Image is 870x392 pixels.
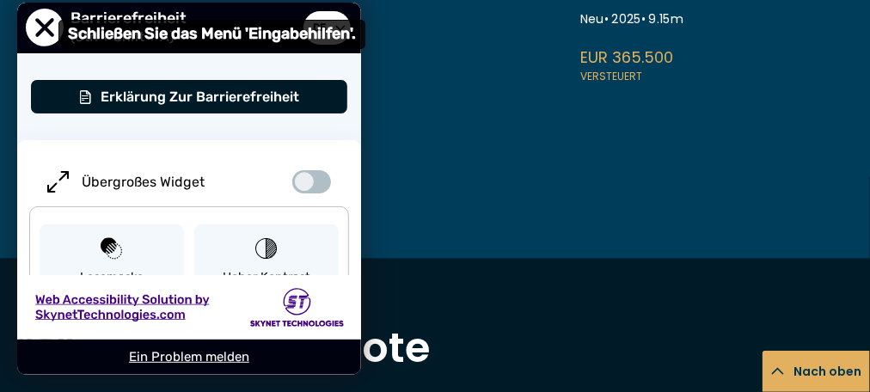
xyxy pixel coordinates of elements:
[17,3,361,375] div: User Preferences
[30,79,348,114] button: Erklärung zur Barrierefreiheit
[70,28,182,45] span: (Ctrl + Shift + A)
[70,9,195,28] span: Barrierefreiheit
[303,11,351,46] a: Sprache auswählen
[763,351,870,392] button: Nach oben
[34,291,210,323] img: Web Accessibility Solution by Skynet Technologies
[101,89,299,105] span: Erklärung zur Barrierefreiheit
[40,224,184,301] button: Lesemaske
[194,224,339,301] button: Hoher Kontrast
[26,9,64,46] button: Schließen Sie das Menü 'Eingabehilfen'.
[17,275,361,340] a: Web Accessibility Solution by Skynet Technologies Skynet Technologies
[129,349,249,364] a: Ein Problem melden
[309,17,330,39] span: de
[82,174,205,190] span: Übergroßes Widget
[17,327,853,370] h2: Alle Yachtangebote
[250,288,344,327] img: Skynet Technologies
